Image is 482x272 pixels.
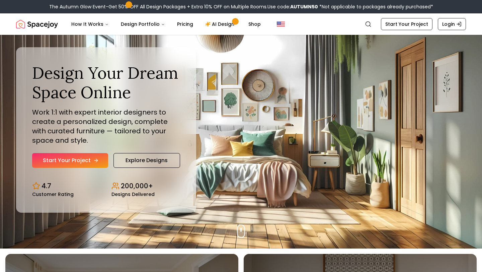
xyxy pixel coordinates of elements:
[438,18,466,30] a: Login
[200,17,242,31] a: AI Design
[32,192,74,197] small: Customer Rating
[111,192,155,197] small: Designs Delivered
[318,3,433,10] span: *Not applicable to packages already purchased*
[290,3,318,10] b: AUTUMN50
[32,153,108,168] a: Start Your Project
[32,63,180,102] h1: Design Your Dream Space Online
[16,17,58,31] img: Spacejoy Logo
[113,153,180,168] a: Explore Designs
[277,20,285,28] img: United States
[243,17,266,31] a: Shop
[16,17,58,31] a: Spacejoy
[381,18,432,30] a: Start Your Project
[267,3,318,10] span: Use code:
[32,176,180,197] div: Design stats
[66,17,114,31] button: How It Works
[49,3,433,10] div: The Autumn Glow Event-Get 50% OFF All Design Packages + Extra 10% OFF on Multiple Rooms.
[42,181,51,191] p: 4.7
[121,181,153,191] p: 200,000+
[32,108,180,145] p: Work 1:1 with expert interior designers to create a personalized design, complete with curated fu...
[16,13,466,35] nav: Global
[115,17,170,31] button: Design Portfolio
[172,17,198,31] a: Pricing
[66,17,266,31] nav: Main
